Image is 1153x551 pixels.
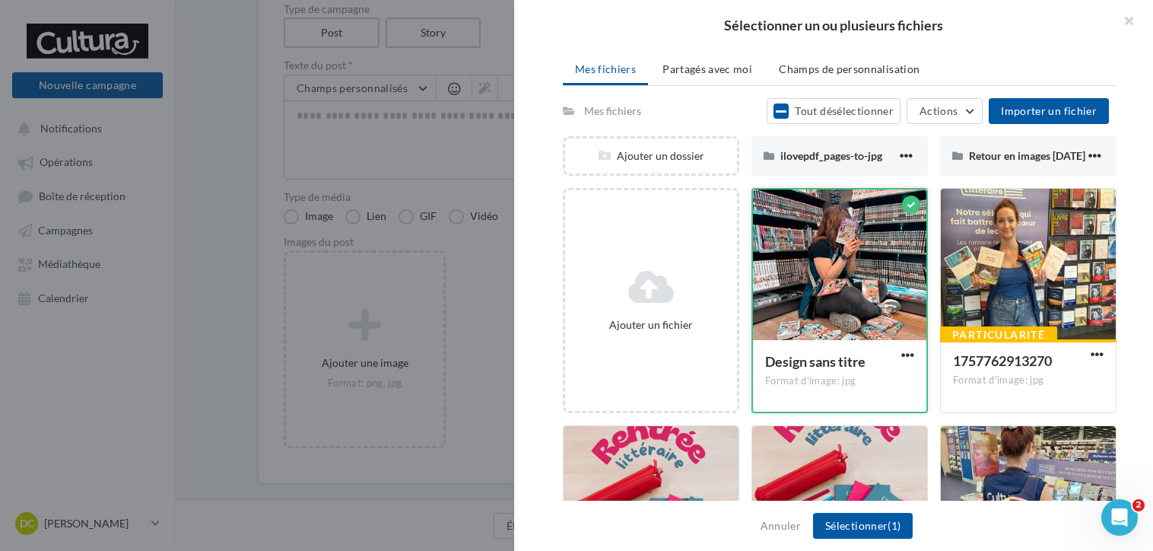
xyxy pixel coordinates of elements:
span: (1) [888,519,900,532]
span: Partagés avec moi [662,62,752,75]
h2: Sélectionner un ou plusieurs fichiers [538,18,1129,32]
div: Particularité [940,326,1057,343]
span: Mes fichiers [575,62,636,75]
iframe: Intercom live chat [1101,499,1138,536]
span: Importer un fichier [1001,104,1097,117]
span: Retour en images [DATE] [969,149,1085,162]
button: Actions [907,98,983,124]
div: Ajouter un dossier [565,148,737,164]
span: 1757762913270 [953,352,1052,369]
span: Design sans titre [765,353,866,370]
div: Format d'image: jpg [765,374,914,388]
span: ilovepdf_pages-to-jpg [780,149,882,162]
button: Importer un fichier [989,98,1109,124]
span: Champs de personnalisation [779,62,920,75]
button: Annuler [754,517,807,535]
div: Mes fichiers [584,104,641,119]
button: Tout désélectionner [767,98,900,124]
div: Ajouter un fichier [571,317,731,333]
button: Sélectionner(1) [813,513,913,539]
div: Format d'image: jpg [953,374,1104,387]
span: 2 [1132,499,1145,511]
span: Actions [920,104,958,117]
